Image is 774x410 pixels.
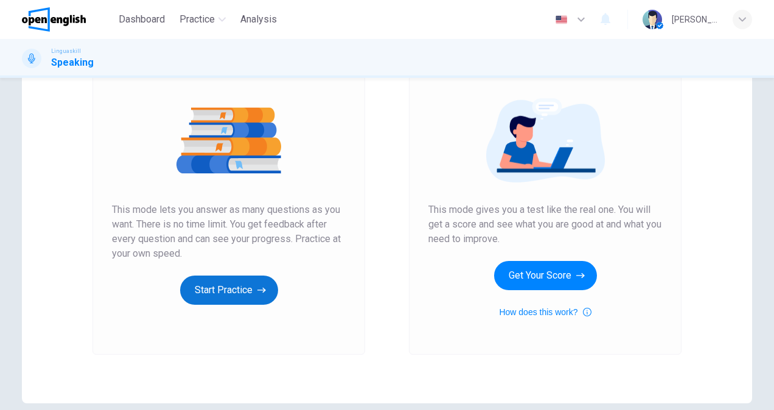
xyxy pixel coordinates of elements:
[672,12,718,27] div: [PERSON_NAME]
[554,15,569,24] img: en
[494,261,597,290] button: Get Your Score
[119,12,165,27] span: Dashboard
[22,7,114,32] a: OpenEnglish logo
[235,9,282,30] button: Analysis
[51,55,94,70] h1: Speaking
[180,276,278,305] button: Start Practice
[22,7,86,32] img: OpenEnglish logo
[499,305,591,319] button: How does this work?
[175,9,231,30] button: Practice
[428,203,662,246] span: This mode gives you a test like the real one. You will get a score and see what you are good at a...
[240,12,277,27] span: Analysis
[114,9,170,30] button: Dashboard
[180,12,215,27] span: Practice
[643,10,662,29] img: Profile picture
[112,203,346,261] span: This mode lets you answer as many questions as you want. There is no time limit. You get feedback...
[51,47,81,55] span: Linguaskill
